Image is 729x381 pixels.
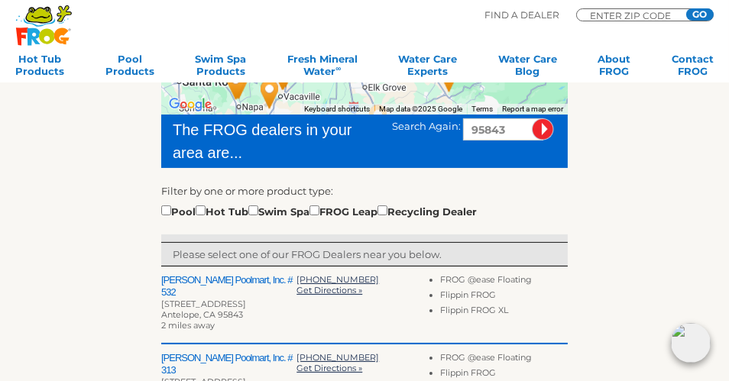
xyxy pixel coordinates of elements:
[161,352,296,376] h2: [PERSON_NAME] Poolmart, Inc. # 313
[173,118,371,164] div: The FROG dealers in your area are...
[392,120,461,132] span: Search Again:
[335,64,341,73] sup: ∞
[296,352,379,363] a: [PHONE_NUMBER]
[304,104,370,115] button: Keyboard shortcuts
[498,53,557,83] a: Water CareBlog
[502,105,563,113] a: Report a map error
[287,53,358,83] a: Fresh MineralWater∞
[440,274,568,289] li: FROG @ease Floating
[161,299,296,309] div: [STREET_ADDRESS]
[161,320,215,331] span: 2 miles away
[296,363,362,373] a: Get Directions »
[598,53,630,83] a: AboutFROG
[672,53,714,83] a: ContactFROG
[252,73,287,115] div: Leslie's Poolmart Inc # 777 - 48 miles away.
[161,274,296,299] h2: [PERSON_NAME] Poolmart, Inc. # 532
[361,98,396,140] div: Leslie's Poolmart, Inc. # 544 - 40 miles away.
[440,289,568,305] li: Flippin FROG
[105,53,154,83] a: PoolProducts
[532,118,554,140] input: Submit
[471,105,493,113] a: Terms
[686,8,714,21] input: GO
[296,274,379,285] a: [PHONE_NUMBER]
[161,309,296,320] div: Antelope, CA 95843
[484,8,559,22] p: Find A Dealer
[440,305,568,320] li: Flippin FROG XL
[440,352,568,367] li: FROG @ease Floating
[296,285,362,295] a: Get Directions »
[165,95,215,115] img: Google
[195,53,246,83] a: Swim SpaProducts
[173,247,556,262] p: Please select one of our FROG Dealers near you below.
[379,105,462,113] span: Map data ©2025 Google
[15,53,64,83] a: Hot TubProducts
[165,95,215,115] a: Open this area in Google Maps (opens a new window)
[671,323,711,363] img: openIcon
[161,183,333,199] label: Filter by one or more product type:
[161,202,477,219] div: Pool Hot Tub Swim Spa FROG Leap Recycling Dealer
[588,11,680,19] input: Zip Code Form
[398,53,457,83] a: Water CareExperts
